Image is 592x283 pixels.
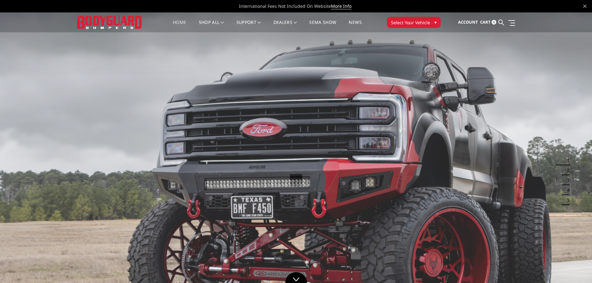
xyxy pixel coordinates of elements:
span: Select Your Vehicle [391,19,430,26]
a: shop all [199,20,224,32]
a: Support [236,20,261,32]
a: News [349,20,361,32]
button: 3 of 5 [563,175,570,185]
span: Cart [480,19,491,25]
button: 5 of 5 [563,195,570,205]
a: Dealers [273,20,297,32]
a: More Info [331,3,351,9]
span: Account [458,19,478,25]
img: BODYGUARD BUMPERS [77,16,142,29]
a: Click to Down [285,272,307,283]
button: 1 of 5 [563,155,570,165]
span: 0 [492,20,496,25]
span: ▾ [434,19,437,25]
a: Cart 0 [480,14,496,31]
button: 4 of 5 [563,185,570,195]
a: Home [173,20,186,32]
a: SEMA Show [309,20,336,32]
a: Account [458,14,478,31]
button: Select Your Vehicle [387,17,441,28]
button: 2 of 5 [563,165,570,175]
